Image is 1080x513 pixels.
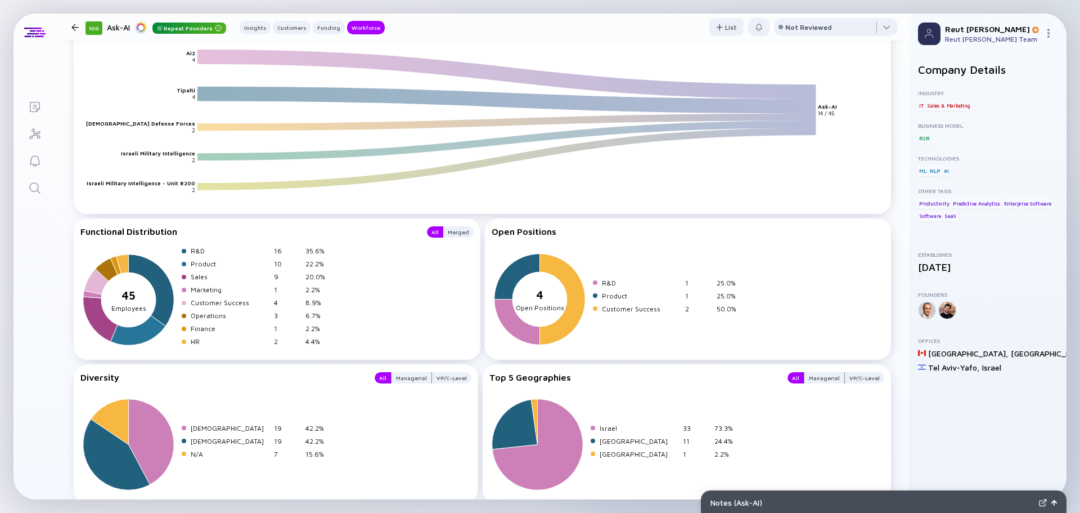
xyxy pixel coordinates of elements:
[313,21,345,34] button: Funding
[391,372,432,383] button: Managerial
[492,226,885,237] div: Open Positions
[489,372,777,383] div: Top 5 Geographies
[709,19,744,36] div: List
[683,450,710,458] div: 1
[928,349,1009,358] div: [GEOGRAPHIC_DATA] ,
[274,273,301,281] div: 9
[804,372,845,383] button: Managerial
[305,286,332,294] div: 2.2%
[918,363,926,371] img: Israel Flag
[273,22,310,33] div: Customers
[714,424,741,432] div: 73.3%
[274,286,301,294] div: 1
[347,21,385,34] button: Workforce
[274,298,301,307] div: 4
[191,311,269,320] div: Operations
[274,424,301,432] div: 19
[685,305,712,313] div: 2
[305,324,332,333] div: 2.2%
[191,273,269,281] div: Sales
[952,198,1001,209] div: Predictive Analytics
[929,165,941,176] div: NLP
[683,424,710,432] div: 33
[192,127,195,134] text: 2
[192,186,195,193] text: 2
[13,92,56,119] a: Lists
[191,286,269,294] div: Marketing
[191,337,269,346] div: HR
[305,424,332,432] div: 42.2%
[918,23,940,45] img: Profile Picture
[918,155,1057,162] div: Technologies
[943,165,950,176] div: AI
[111,304,146,313] tspan: Employees
[943,211,957,222] div: SaaS
[273,21,310,34] button: Customers
[177,87,195,93] text: Tipalti
[274,311,301,320] div: 3
[804,372,844,383] div: Managerial
[918,349,926,357] img: Canada Flag
[191,260,269,268] div: Product
[347,22,385,33] div: Workforce
[191,437,269,445] div: [DEMOGRAPHIC_DATA]
[918,165,928,176] div: ML
[918,63,1057,76] h2: Company Details
[787,372,804,383] button: All
[818,103,838,110] text: Ask-AI
[918,251,1057,258] div: Established
[107,20,226,34] div: Ask-AI
[443,226,474,238] button: Merged
[305,311,332,320] div: 6.7%
[375,372,391,383] button: All
[305,247,332,255] div: 35.6%
[982,363,1001,372] div: Israel
[186,50,195,57] text: Ai2
[918,122,1057,129] div: Business Model
[785,23,832,32] div: Not Reviewed
[427,226,443,238] button: All
[536,288,543,302] tspan: 4
[918,337,1057,344] div: Offices
[818,110,835,117] text: 14 / 45
[152,23,226,34] div: Repeat Founders
[305,337,332,346] div: 4.4%
[685,292,712,300] div: 1
[305,450,332,458] div: 15.6%
[918,100,925,111] div: IT
[1003,198,1052,209] div: Enterprise Software
[709,18,744,36] button: List
[313,22,345,33] div: Funding
[13,173,56,200] a: Search
[274,450,301,458] div: 7
[602,292,681,300] div: Product
[717,305,744,313] div: 50.0%
[945,24,1039,34] div: Reut [PERSON_NAME]
[305,437,332,445] div: 42.2%
[191,450,269,458] div: N/A
[86,121,195,127] text: [DEMOGRAPHIC_DATA] Defense Forces
[13,119,56,146] a: Investor Map
[1051,500,1057,506] img: Open Notes
[240,22,271,33] div: Insights
[191,298,269,307] div: Customer Success
[1039,499,1047,507] img: Expand Notes
[600,437,678,445] div: [GEOGRAPHIC_DATA]
[918,211,942,222] div: Software
[192,57,195,64] text: 4
[121,289,136,302] tspan: 45
[928,363,980,372] div: Tel Aviv-Yafo ,
[191,424,269,432] div: [DEMOGRAPHIC_DATA]
[274,437,301,445] div: 19
[87,180,195,186] text: Israeli Military Intelligence - Unit 8200
[432,372,471,383] div: VP/C-Level
[602,279,681,287] div: R&D
[600,424,678,432] div: Israel
[918,261,1057,273] div: [DATE]
[391,372,431,383] div: Managerial
[845,372,884,383] div: VP/C-Level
